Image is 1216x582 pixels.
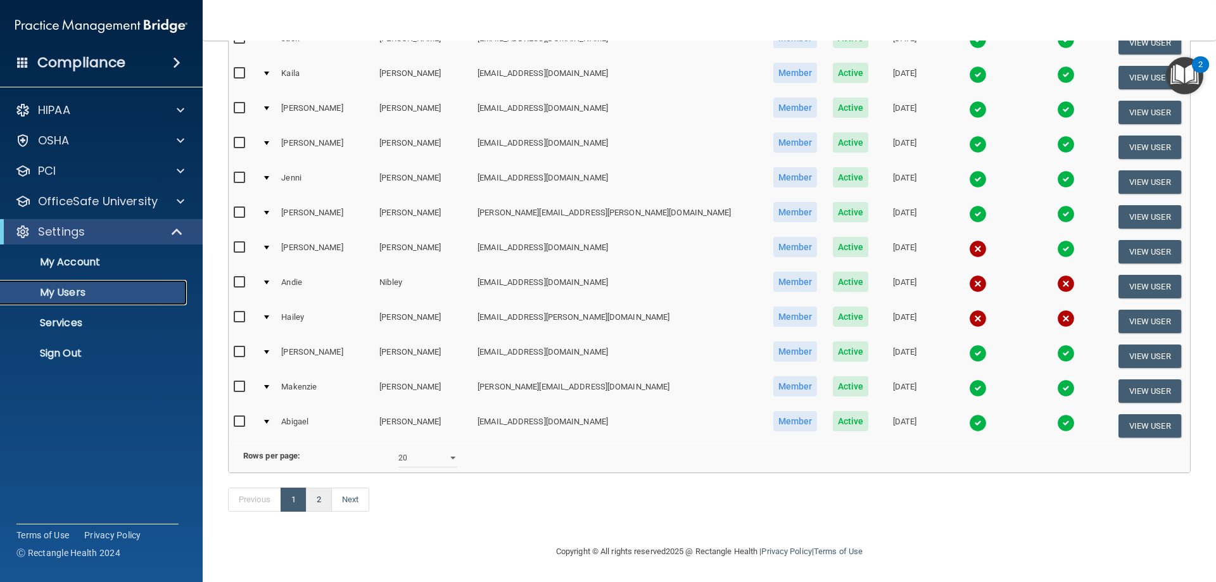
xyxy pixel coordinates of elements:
td: [EMAIL_ADDRESS][DOMAIN_NAME] [472,408,765,443]
span: Active [833,202,869,222]
img: tick.e7d51cea.svg [969,205,987,223]
div: 2 [1198,65,1203,81]
img: cross.ca9f0e7f.svg [1057,275,1075,293]
a: 2 [306,488,332,512]
span: Member [773,376,818,396]
td: [PERSON_NAME] [374,374,472,408]
td: [PERSON_NAME] [276,339,374,374]
td: [PERSON_NAME] [276,95,374,130]
span: Active [833,341,869,362]
a: PCI [15,163,184,179]
span: Active [833,376,869,396]
td: [EMAIL_ADDRESS][DOMAIN_NAME] [472,25,765,60]
span: Member [773,98,818,118]
p: OSHA [38,133,70,148]
a: Terms of Use [814,547,863,556]
p: PCI [38,163,56,179]
span: Member [773,202,818,222]
td: [PERSON_NAME] [374,25,472,60]
img: tick.e7d51cea.svg [969,136,987,153]
td: [PERSON_NAME] [374,199,472,234]
span: Member [773,411,818,431]
a: Settings [15,224,184,239]
a: HIPAA [15,103,184,118]
a: Next [331,488,369,512]
button: View User [1118,101,1181,124]
span: Member [773,237,818,257]
td: [PERSON_NAME] [276,130,374,165]
img: tick.e7d51cea.svg [1057,379,1075,397]
td: Jack [276,25,374,60]
img: tick.e7d51cea.svg [969,414,987,432]
a: OfficeSafe University [15,194,184,209]
img: cross.ca9f0e7f.svg [969,310,987,327]
span: Active [833,98,869,118]
td: Hailey [276,304,374,339]
span: Active [833,132,869,153]
td: [DATE] [876,339,934,374]
img: tick.e7d51cea.svg [969,379,987,397]
td: [EMAIL_ADDRESS][PERSON_NAME][DOMAIN_NAME] [472,304,765,339]
td: Kaila [276,60,374,95]
p: Services [8,317,181,329]
div: Copyright © All rights reserved 2025 @ Rectangle Health | | [478,531,940,572]
span: Member [773,167,818,187]
td: [PERSON_NAME] [374,130,472,165]
button: View User [1118,379,1181,403]
p: My Account [8,256,181,269]
td: [PERSON_NAME] [276,199,374,234]
td: [DATE] [876,304,934,339]
td: [DATE] [876,199,934,234]
img: tick.e7d51cea.svg [1057,345,1075,362]
td: [DATE] [876,269,934,304]
img: tick.e7d51cea.svg [1057,170,1075,188]
td: [DATE] [876,25,934,60]
img: tick.e7d51cea.svg [969,170,987,188]
td: [PERSON_NAME][EMAIL_ADDRESS][PERSON_NAME][DOMAIN_NAME] [472,199,765,234]
td: [PERSON_NAME] [374,408,472,443]
b: Rows per page: [243,451,300,460]
img: cross.ca9f0e7f.svg [969,240,987,258]
td: [EMAIL_ADDRESS][DOMAIN_NAME] [472,234,765,269]
button: View User [1118,345,1181,368]
span: Active [833,237,869,257]
p: Sign Out [8,347,181,360]
td: [PERSON_NAME] [374,95,472,130]
img: tick.e7d51cea.svg [1057,414,1075,432]
a: Privacy Policy [761,547,811,556]
td: Abigael [276,408,374,443]
td: [DATE] [876,165,934,199]
td: Nibley [374,269,472,304]
img: tick.e7d51cea.svg [1057,31,1075,49]
button: View User [1118,414,1181,438]
td: Makenzie [276,374,374,408]
td: [PERSON_NAME][EMAIL_ADDRESS][DOMAIN_NAME] [472,374,765,408]
img: cross.ca9f0e7f.svg [969,275,987,293]
p: Settings [38,224,85,239]
a: 1 [281,488,307,512]
span: Member [773,132,818,153]
td: [PERSON_NAME] [374,339,472,374]
img: tick.e7d51cea.svg [969,345,987,362]
span: Active [833,63,869,83]
button: View User [1118,31,1181,54]
button: View User [1118,66,1181,89]
span: Active [833,411,869,431]
td: [EMAIL_ADDRESS][DOMAIN_NAME] [472,269,765,304]
p: My Users [8,286,181,299]
img: tick.e7d51cea.svg [1057,205,1075,223]
p: HIPAA [38,103,70,118]
span: Active [833,307,869,327]
span: Member [773,63,818,83]
td: [DATE] [876,234,934,269]
img: tick.e7d51cea.svg [1057,136,1075,153]
td: Andie [276,269,374,304]
span: Member [773,341,818,362]
a: Previous [228,488,281,512]
img: tick.e7d51cea.svg [969,31,987,49]
td: [DATE] [876,374,934,408]
a: OSHA [15,133,184,148]
button: View User [1118,310,1181,333]
td: [DATE] [876,130,934,165]
img: tick.e7d51cea.svg [969,66,987,84]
